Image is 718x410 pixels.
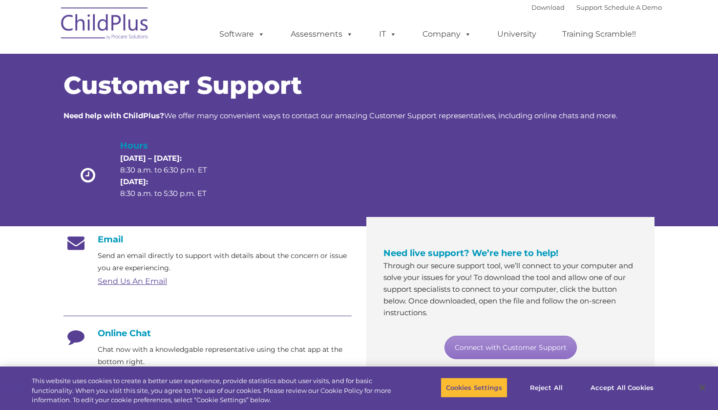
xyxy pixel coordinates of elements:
span: Need live support? We’re here to help! [383,248,558,259]
button: Accept All Cookies [585,377,659,398]
a: Connect with Customer Support [444,336,577,359]
a: Support [576,3,602,11]
button: Close [692,377,713,398]
a: Training Scramble!! [552,24,646,44]
a: University [487,24,546,44]
span: We offer many convenient ways to contact our amazing Customer Support representatives, including ... [63,111,617,120]
h4: Online Chat [63,328,352,339]
a: Assessments [281,24,363,44]
strong: [DATE] – [DATE]: [120,153,182,163]
strong: Need help with ChildPlus? [63,111,164,120]
button: Cookies Settings [441,377,507,398]
a: IT [369,24,406,44]
h4: Hours [120,139,224,152]
button: Reject All [516,377,577,398]
p: Send an email directly to support with details about the concern or issue you are experiencing. [98,250,352,274]
font: | [531,3,662,11]
a: Company [413,24,481,44]
img: ChildPlus by Procare Solutions [56,0,154,49]
a: Schedule A Demo [604,3,662,11]
h4: Email [63,234,352,245]
a: Software [210,24,275,44]
p: 8:30 a.m. to 6:30 p.m. ET 8:30 a.m. to 5:30 p.m. ET [120,152,224,199]
div: This website uses cookies to create a better user experience, provide statistics about user visit... [32,376,395,405]
p: Through our secure support tool, we’ll connect to your computer and solve your issues for you! To... [383,260,637,319]
a: Send Us An Email [98,277,167,286]
span: Customer Support [63,70,302,100]
a: Download [531,3,565,11]
strong: [DATE]: [120,177,148,186]
p: Chat now with a knowledgable representative using the chat app at the bottom right. [98,344,352,368]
